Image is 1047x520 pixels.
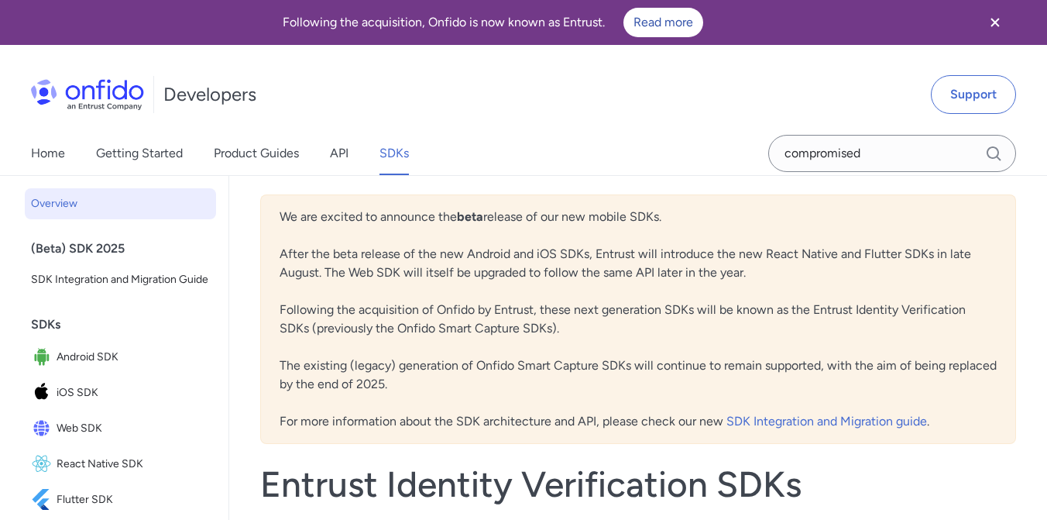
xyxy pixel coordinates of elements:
[31,270,210,289] span: SDK Integration and Migration Guide
[25,376,216,410] a: IconiOS SDKiOS SDK
[25,340,216,374] a: IconAndroid SDKAndroid SDK
[31,195,210,213] span: Overview
[25,447,216,481] a: IconReact Native SDKReact Native SDK
[19,8,966,37] div: Following the acquisition, Onfido is now known as Entrust.
[726,414,927,429] a: SDK Integration and Migration guide
[260,463,1016,506] h1: Entrust Identity Verification SDKs
[25,412,216,446] a: IconWeb SDKWeb SDK
[31,453,57,475] img: IconReact Native SDK
[31,346,57,368] img: IconAndroid SDK
[260,195,1016,444] div: We are excited to announce the release of our new mobile SDKs. After the beta release of the new ...
[57,382,210,404] span: iOS SDK
[457,209,483,224] b: beta
[57,489,210,511] span: Flutter SDK
[25,483,216,517] a: IconFlutter SDKFlutter SDK
[768,135,1016,172] input: Onfido search input field
[31,489,57,511] img: IconFlutter SDK
[57,418,210,439] span: Web SDK
[31,418,57,439] img: IconWeb SDK
[163,82,256,107] h1: Developers
[31,382,57,404] img: IconiOS SDK
[623,8,703,37] a: Read more
[379,132,409,175] a: SDKs
[986,13,1004,32] svg: Close banner
[25,188,216,219] a: Overview
[57,453,210,475] span: React Native SDK
[330,132,348,175] a: API
[57,346,210,368] span: Android SDK
[25,264,216,295] a: SDK Integration and Migration Guide
[214,132,299,175] a: Product Guides
[31,132,65,175] a: Home
[31,79,144,110] img: Onfido Logo
[31,309,222,340] div: SDKs
[96,132,183,175] a: Getting Started
[966,3,1024,42] button: Close banner
[31,233,222,264] div: (Beta) SDK 2025
[931,75,1016,114] a: Support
